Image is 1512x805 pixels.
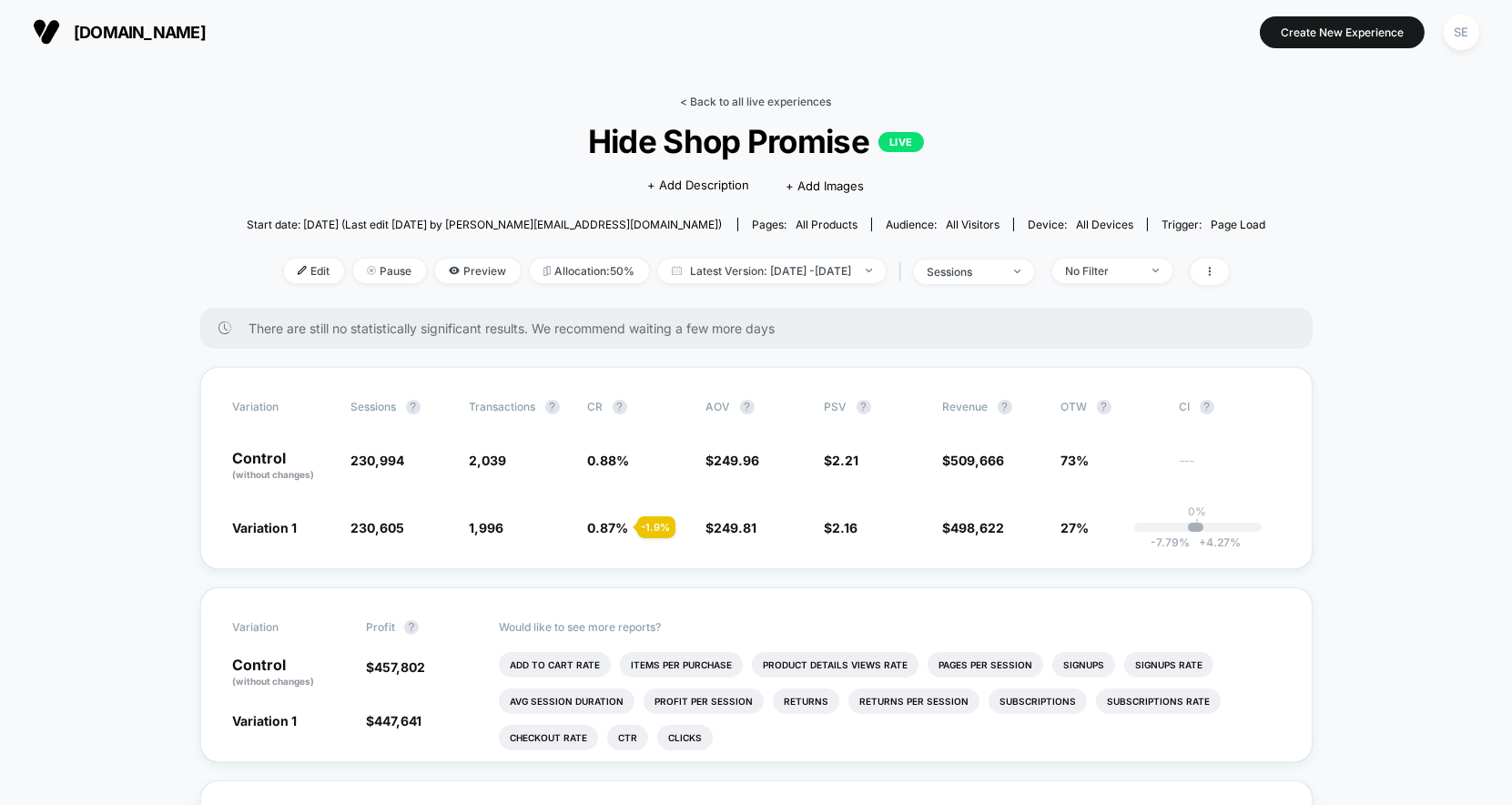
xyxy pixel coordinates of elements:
span: + Add Description [648,177,750,195]
span: Variation [233,400,333,414]
span: OTW [1061,400,1162,414]
span: 230,994 [351,453,405,468]
span: Latest Version: [DATE] - [DATE] [658,259,886,283]
span: Page Load [1211,218,1265,231]
li: Checkout Rate [499,725,598,750]
span: $ [706,453,760,468]
li: Signups Rate [1124,652,1213,678]
span: All Visitors [946,218,1000,231]
li: Add To Cart Rate [499,652,611,678]
button: ? [613,400,627,414]
span: $ [366,659,425,675]
span: 447,641 [374,713,421,729]
span: 0.88 % [588,453,630,468]
span: 498,622 [951,520,1005,535]
span: $ [825,453,859,468]
span: Sessions [351,400,397,413]
span: [DOMAIN_NAME] [74,23,206,42]
p: Would like to see more reports? [499,620,1280,634]
div: Trigger: [1162,218,1265,231]
div: sessions [928,265,1000,279]
span: Hide Shop Promise [298,122,1215,160]
li: Returns [773,688,839,714]
span: CI [1180,400,1280,414]
li: Profit Per Session [644,688,764,714]
span: | [895,259,914,285]
span: $ [943,453,1005,468]
li: Signups [1052,652,1115,678]
span: 1,996 [470,520,504,535]
img: end [866,269,872,272]
button: ? [406,400,421,414]
img: rebalance [543,266,551,276]
span: 2,039 [470,453,507,468]
li: Avg Session Duration [499,688,634,714]
span: Edit [284,259,344,283]
img: end [367,266,376,275]
li: Pages Per Session [928,652,1043,678]
li: Clicks [657,725,713,750]
button: Create New Experience [1260,16,1425,48]
button: ? [404,620,419,635]
span: 457,802 [374,659,425,675]
span: 2.21 [833,453,859,468]
span: 2.16 [833,520,858,535]
div: No Filter [1066,264,1139,278]
span: 4.27 % [1190,535,1241,549]
span: 249.96 [715,453,760,468]
span: Allocation: 50% [530,259,649,283]
img: edit [298,266,307,275]
li: Subscriptions Rate [1096,688,1221,714]
span: CR [588,400,604,413]
span: 73% [1061,453,1090,468]
p: Control [233,451,333,482]
span: Preview [435,259,521,283]
span: Revenue [943,400,989,413]
p: LIVE [878,132,924,152]
span: 0.87 % [588,520,629,535]
span: Variation 1 [233,520,298,535]
span: AOV [706,400,731,413]
div: Pages: [752,218,857,231]
button: ? [1200,400,1214,414]
p: 0% [1189,504,1207,518]
p: Control [233,657,348,688]
span: $ [706,520,757,535]
li: Items Per Purchase [620,652,743,678]
span: $ [825,520,858,535]
img: calendar [672,266,682,275]
button: [DOMAIN_NAME] [27,17,211,46]
img: end [1014,270,1020,273]
span: 249.81 [715,520,757,535]
div: - 1.9 % [637,516,675,538]
span: Transactions [470,400,536,413]
li: Ctr [607,725,648,750]
span: Start date: [DATE] (Last edit [DATE] by [PERSON_NAME][EMAIL_ADDRESS][DOMAIN_NAME]) [247,218,722,231]
button: SE [1438,14,1485,51]
li: Returns Per Session [848,688,979,714]
a: < Back to all live experiences [681,95,832,108]
div: SE [1444,15,1479,50]
img: end [1152,269,1159,272]
span: (without changes) [233,469,315,480]
button: ? [1097,400,1111,414]
span: $ [943,520,1005,535]
span: -7.79 % [1151,535,1190,549]
span: PSV [825,400,847,413]
span: all products [796,218,857,231]
div: Audience: [886,218,1000,231]
span: Variation 1 [233,713,298,729]
button: ? [998,400,1012,414]
span: There are still no statistically significant results. We recommend waiting a few more days [249,321,1276,336]
span: Variation [233,620,333,635]
p: | [1196,518,1200,532]
span: 509,666 [951,453,1005,468]
span: Pause [353,259,426,283]
span: Profit [366,620,395,634]
span: + Add Images [786,178,865,193]
span: 27% [1061,520,1090,535]
span: --- [1180,455,1280,482]
span: all devices [1076,218,1133,231]
span: Device: [1013,218,1147,231]
span: $ [366,713,421,729]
